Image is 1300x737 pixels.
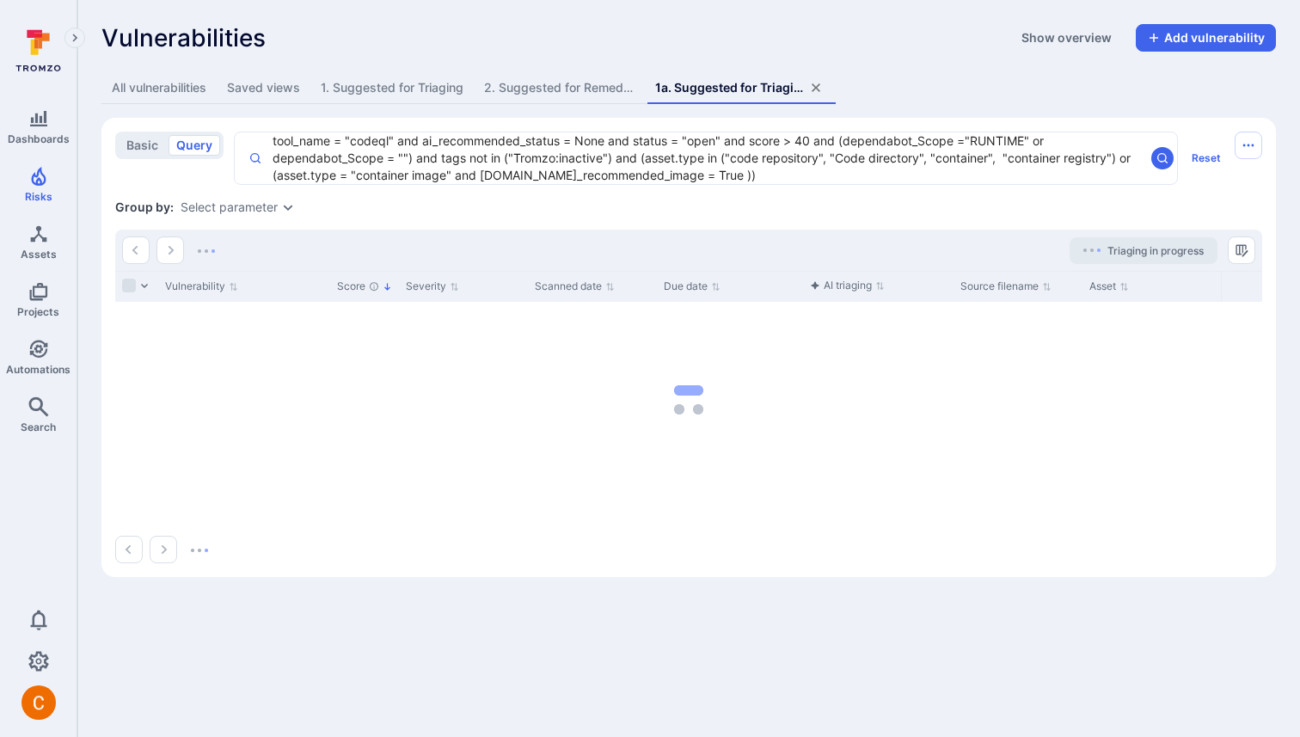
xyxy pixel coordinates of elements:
button: Sort by Scanned date [535,279,615,293]
button: Expand navigation menu [64,28,85,48]
i: Expand navigation menu [69,31,81,46]
div: Camilo Rivera [21,685,56,720]
div: AI triaging [810,277,872,294]
button: Sort by Vulnerability [165,279,238,293]
button: Add vulnerability [1136,24,1276,52]
button: Saved view menu [1235,132,1262,159]
span: Select all rows [122,279,136,292]
button: Sort by Source filename [960,279,1052,293]
button: basic [119,135,166,156]
span: Risks [25,190,52,203]
div: Intelligence Graph search area [234,132,1178,185]
button: Expand dropdown [281,200,295,214]
div: 2. Suggested for Remediation [484,79,635,96]
img: ACg8ocJuq_DPPTkXyD9OlTnVLvDrpObecjcADscmEHLMiTyEnTELew=s96-c [21,685,56,720]
img: Loading... [198,249,215,253]
div: grouping parameters [181,200,295,214]
button: Sort by Asset [1089,279,1129,293]
div: Saved views [227,79,300,96]
span: Triaging in progress [1107,244,1204,257]
span: Assets [21,248,57,261]
button: query [169,135,220,156]
button: Select parameter [181,200,278,214]
div: 1. Suggested for Triaging [321,79,463,96]
button: Show overview [1011,24,1122,52]
span: Dashboards [8,132,70,145]
img: Loading... [191,549,208,552]
span: Vulnerabilities [101,24,266,52]
button: Manage columns [1228,236,1255,264]
div: assets tabs [101,72,1276,104]
button: Sort by Score [337,279,392,293]
span: Automations [6,363,71,376]
span: Group by: [115,199,174,216]
button: Reset [1185,144,1228,172]
span: Search [21,421,56,433]
button: Sort by Due date [664,279,721,293]
div: 1a. Suggested for Triaging - codeql [655,79,806,96]
button: Sort by function(){return k.createElement(hN.A,{direction:"row",alignItems:"center",gap:4},k.crea... [810,279,885,292]
button: Go to the previous page [115,536,143,563]
button: Go to the next page [156,236,184,264]
p: Sorted by: Highest first [383,278,392,296]
button: search [1151,147,1174,169]
textarea: tool_name = "codeql" and ai_recommended_status = None and status = "open" and score > 40 and (dep... [262,132,1144,184]
button: Go to the previous page [122,236,150,264]
span: Projects [17,305,59,318]
div: The vulnerability score is based on the parameters defined in the settings [369,281,379,292]
button: Go to the next page [150,536,177,563]
img: Loading... [1083,249,1101,252]
button: Sort by Severity [406,279,459,293]
div: All vulnerabilities [112,79,206,96]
